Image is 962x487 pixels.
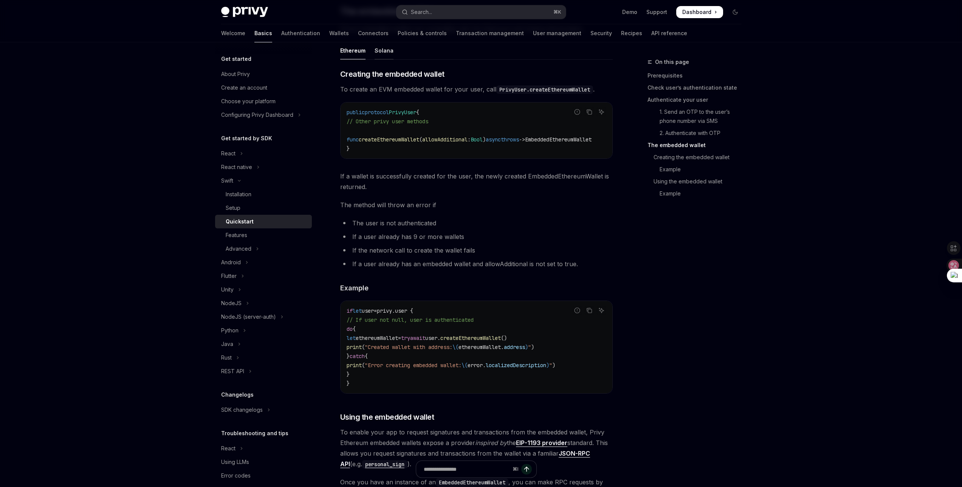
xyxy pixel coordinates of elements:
[452,344,459,351] span: \(
[362,362,365,369] span: (
[353,326,356,332] span: {
[486,362,546,369] span: localizedDescription
[221,312,276,321] div: NodeJS (server-auth)
[347,380,350,387] span: }
[215,269,312,283] button: Toggle Flutter section
[648,94,747,106] a: Authenticate your user
[215,455,312,469] a: Using LLMs
[340,245,613,256] li: If the network call to create the wallet fails
[416,109,419,116] span: {
[648,70,747,82] a: Prerequisites
[221,134,272,143] h5: Get started by SDK
[215,108,312,122] button: Toggle Configuring Privy Dashboard section
[362,307,374,314] span: user
[648,82,747,94] a: Check user’s authentication state
[398,24,447,42] a: Policies & controls
[468,362,486,369] span: error.
[340,69,445,79] span: Creating the embedded wallet
[340,427,613,469] span: To enable your app to request signatures and transactions from the embedded wallet, Privy Ethereu...
[215,174,312,188] button: Toggle Swift section
[226,203,240,212] div: Setup
[340,283,369,293] span: Example
[682,8,711,16] span: Dashboard
[226,231,247,240] div: Features
[622,8,637,16] a: Demo
[552,362,555,369] span: )
[422,136,468,143] span: allowAdditional
[215,351,312,364] button: Toggle Rust section
[531,344,534,351] span: )
[374,307,377,314] span: =
[215,337,312,351] button: Toggle Java section
[347,344,362,351] span: print
[646,8,667,16] a: Support
[215,364,312,378] button: Toggle REST API section
[525,136,592,143] span: EmbeddedEthereumWallet
[226,190,251,199] div: Installation
[655,57,689,67] span: On this page
[281,24,320,42] a: Authentication
[340,200,613,210] span: The method will throw an error if
[221,176,233,185] div: Swift
[596,107,606,117] button: Ask AI
[221,110,293,119] div: Configuring Privy Dashboard
[648,163,747,175] a: Example
[215,95,312,108] a: Choose your platform
[215,310,312,324] button: Toggle NodeJS (server-auth) section
[365,353,368,360] span: {
[215,201,312,215] a: Setup
[410,335,425,341] span: await
[221,24,245,42] a: Welcome
[419,136,422,143] span: (
[440,335,501,341] span: createEthereumWallet
[471,136,483,143] span: Bool
[483,136,486,143] span: )
[340,218,613,228] li: The user is not authenticated
[496,85,593,94] code: PrivyUser.createEthereumWallet
[340,42,366,59] div: Ethereum
[648,127,747,139] a: 2. Authenticate with OTP
[221,353,232,362] div: Rust
[215,81,312,95] a: Create an account
[215,215,312,228] a: Quickstart
[651,24,687,42] a: API reference
[221,285,234,294] div: Unity
[215,469,312,482] a: Error codes
[397,5,566,19] button: Open search
[215,147,312,160] button: Toggle React section
[549,362,552,369] span: "
[221,405,263,414] div: SDK changelogs
[621,24,642,42] a: Recipes
[553,9,561,15] span: ⌘ K
[525,344,528,351] span: )
[221,271,237,281] div: Flutter
[221,7,268,17] img: dark logo
[226,217,254,226] div: Quickstart
[215,283,312,296] button: Toggle Unity section
[347,326,353,332] span: do
[215,403,312,417] button: Toggle SDK changelogs section
[389,109,416,116] span: PrivyUser
[411,8,432,17] div: Search...
[362,344,365,351] span: (
[221,70,250,79] div: About Privy
[215,296,312,310] button: Toggle NodeJS section
[347,316,474,323] span: // If user not null, user is authenticated
[533,24,581,42] a: User management
[516,439,567,447] a: EIP-1193 provider
[462,362,468,369] span: \(
[226,244,251,253] div: Advanced
[521,464,532,475] button: Send message
[365,344,452,351] span: "Created wallet with address:
[347,353,350,360] span: }
[340,84,613,95] span: To create an EVM embedded wallet for your user, call .
[221,367,244,376] div: REST API
[353,307,362,314] span: let
[347,362,362,369] span: print
[648,139,747,151] a: The embedded wallet
[347,136,359,143] span: func
[215,324,312,337] button: Toggle Python section
[340,259,613,269] li: If a user already has an embedded wallet and allowAdditional is not set to true.
[340,231,613,242] li: If a user already has 9 or more wallets
[347,371,350,378] span: }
